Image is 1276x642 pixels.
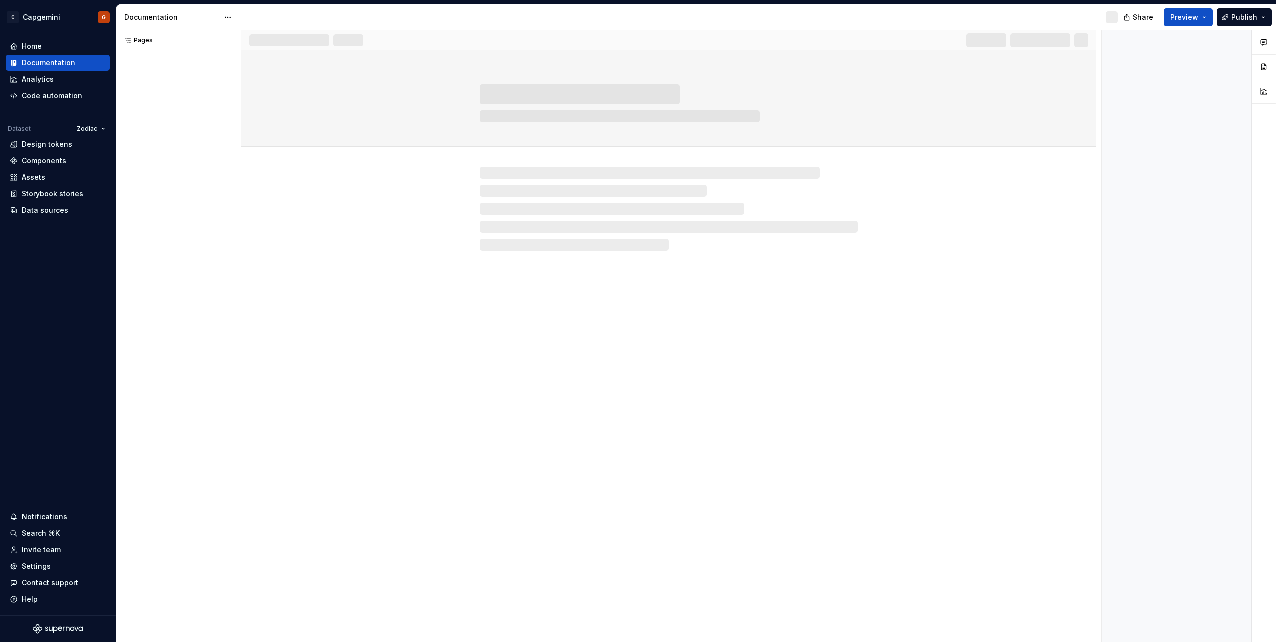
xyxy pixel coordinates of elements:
a: Analytics [6,71,110,87]
a: Code automation [6,88,110,104]
a: Design tokens [6,136,110,152]
button: Preview [1164,8,1213,26]
div: G [102,13,106,21]
button: Contact support [6,575,110,591]
div: Code automation [22,91,82,101]
span: Share [1133,12,1153,22]
a: Components [6,153,110,169]
div: Storybook stories [22,189,83,199]
div: Contact support [22,578,78,588]
span: Zodiac [77,125,97,133]
div: Capgemini [23,12,60,22]
span: Preview [1170,12,1198,22]
button: Search ⌘K [6,525,110,541]
div: C [7,11,19,23]
div: Data sources [22,205,68,215]
a: Documentation [6,55,110,71]
div: Notifications [22,512,67,522]
button: CCapgeminiG [2,6,114,28]
div: Analytics [22,74,54,84]
span: Publish [1231,12,1257,22]
div: Search ⌘K [22,528,60,538]
a: Storybook stories [6,186,110,202]
a: Data sources [6,202,110,218]
button: Publish [1217,8,1272,26]
div: Documentation [22,58,75,68]
button: Help [6,591,110,607]
a: Assets [6,169,110,185]
div: Pages [120,36,153,44]
button: Zodiac [72,122,110,136]
div: Assets [22,172,45,182]
div: Settings [22,561,51,571]
div: Home [22,41,42,51]
div: Help [22,594,38,604]
div: Documentation [124,12,219,22]
svg: Supernova Logo [33,624,83,634]
div: Design tokens [22,139,72,149]
a: Invite team [6,542,110,558]
a: Home [6,38,110,54]
button: Share [1118,8,1160,26]
div: Invite team [22,545,61,555]
button: Notifications [6,509,110,525]
div: Dataset [8,125,31,133]
a: Settings [6,558,110,574]
div: Components [22,156,66,166]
